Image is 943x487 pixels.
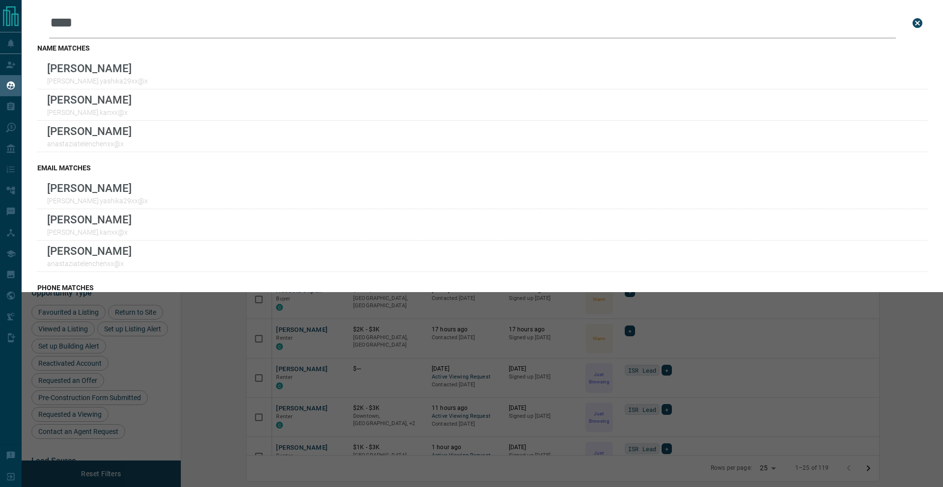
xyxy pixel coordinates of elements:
p: [PERSON_NAME].yashika29xx@x [47,77,148,85]
h3: email matches [37,164,927,172]
p: [PERSON_NAME] [47,244,132,257]
p: [PERSON_NAME] [47,62,148,75]
p: [PERSON_NAME] [47,213,132,226]
button: close search bar [908,13,927,33]
p: anastaziatelenchenxx@x [47,260,132,268]
p: [PERSON_NAME] [47,125,132,137]
p: [PERSON_NAME] [47,93,132,106]
p: [PERSON_NAME].yashika29xx@x [47,197,148,205]
p: anastaziatelenchenxx@x [47,140,132,148]
p: [PERSON_NAME].kanxx@x [47,228,132,236]
h3: phone matches [37,284,927,292]
h3: name matches [37,44,927,52]
p: [PERSON_NAME].kanxx@x [47,108,132,116]
p: [PERSON_NAME] [47,182,148,194]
